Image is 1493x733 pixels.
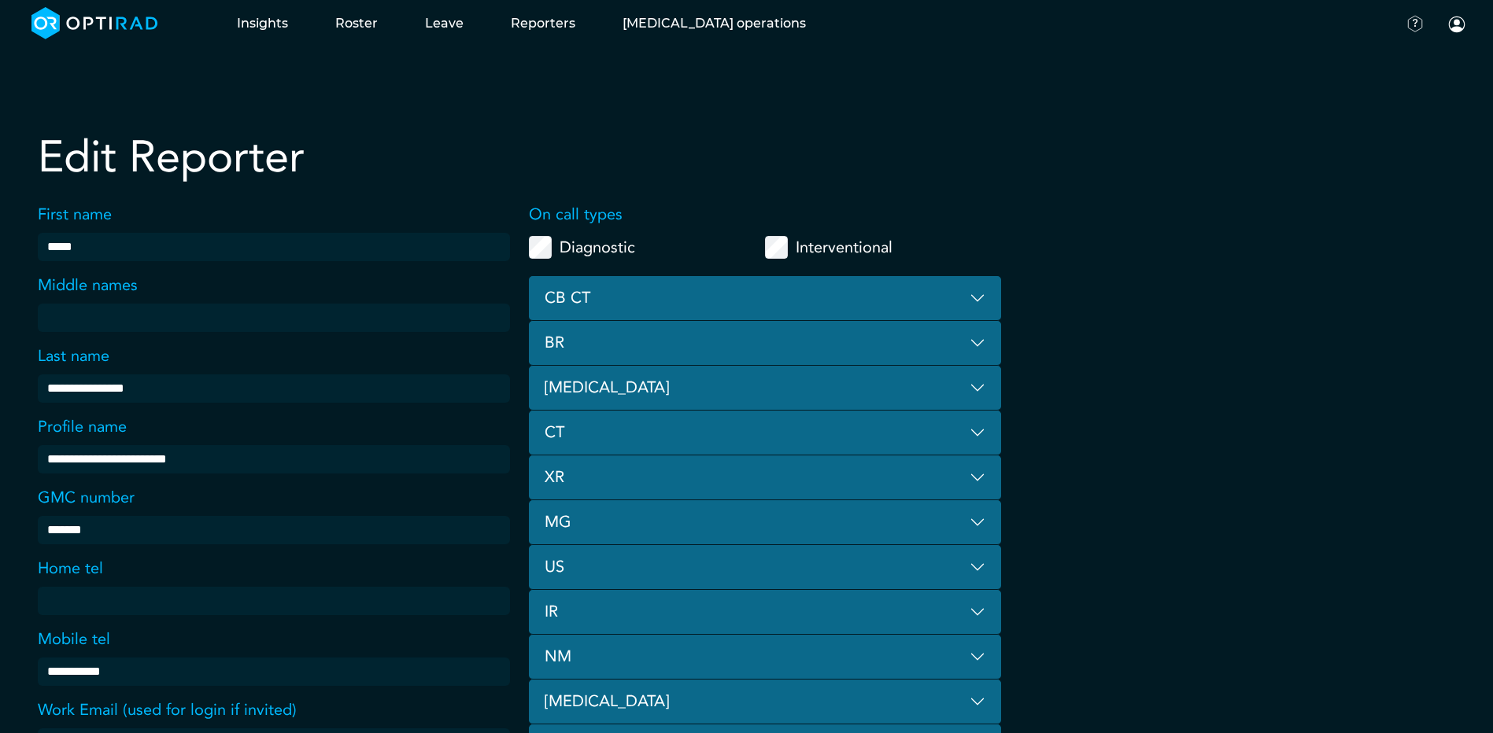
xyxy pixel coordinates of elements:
label: Home tel [38,557,103,580]
label: Interventional [796,233,892,262]
label: GMC number [38,486,135,510]
button: [MEDICAL_DATA] [529,680,1001,724]
label: Middle names [38,274,138,297]
button: BR [529,321,1001,366]
button: [MEDICAL_DATA] [529,366,1001,411]
label: On call types [529,203,1001,227]
label: Diagnostic [560,233,635,262]
label: Work Email (used for login if invited) [38,698,297,722]
label: Mobile tel [38,628,110,651]
button: XR [529,455,1001,500]
label: Profile name [38,415,127,439]
label: First name [38,203,112,227]
button: CT [529,411,1001,455]
button: CB CT [529,276,1001,321]
h2: Edit Reporter [38,131,1001,184]
button: IR [529,590,1001,635]
img: brand-opti-rad-logos-blue-and-white-d2f68631ba2948856bd03f2d395fb146ddc8fb01b4b6e9315ea85fa773367... [31,7,158,39]
label: Last name [38,344,109,368]
button: US [529,545,1001,590]
button: NM [529,635,1001,680]
button: MG [529,500,1001,545]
